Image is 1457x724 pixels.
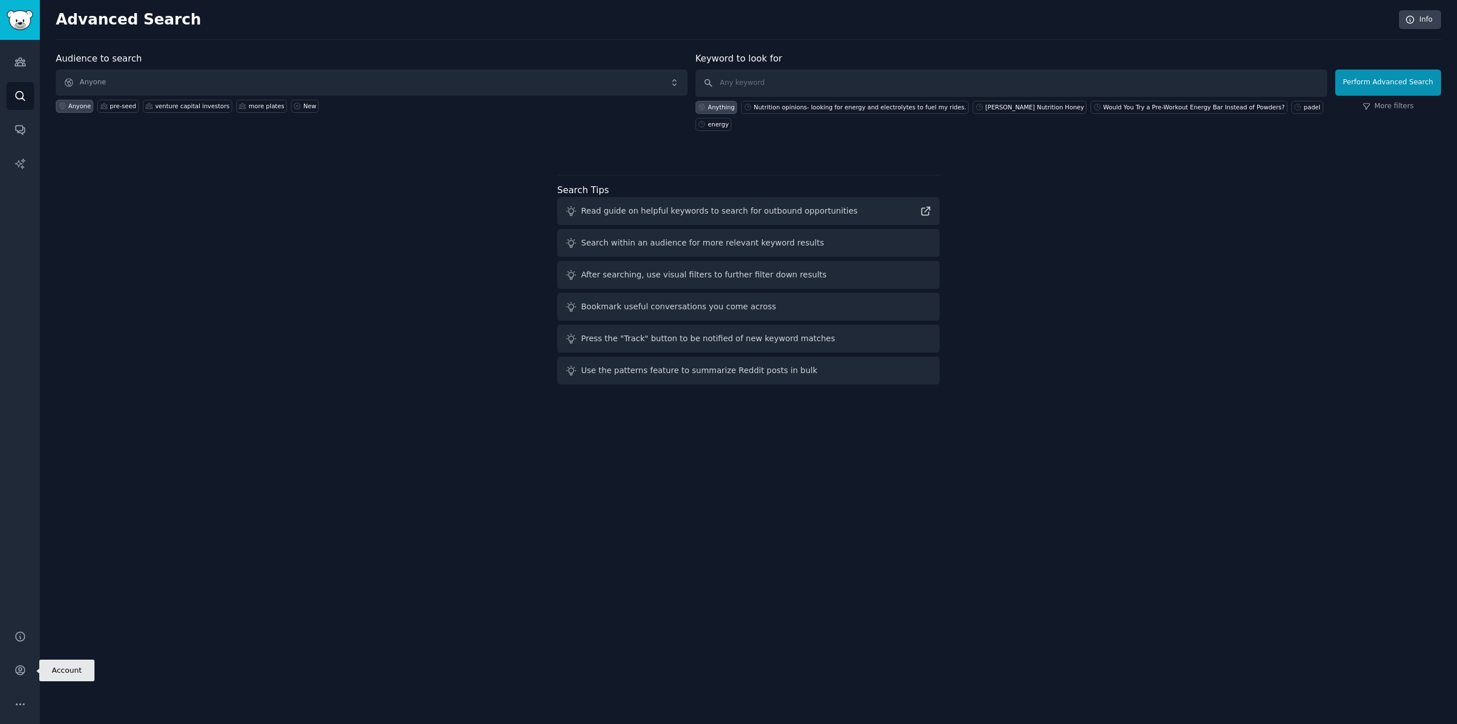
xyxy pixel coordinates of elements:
[581,237,824,249] div: Search within an audience for more relevant keyword results
[1103,103,1285,111] div: Would You Try a Pre-Workout Energy Bar Instead of Powders?
[581,365,817,377] div: Use the patterns feature to summarize Reddit posts in bulk
[56,69,688,96] button: Anyone
[708,120,729,128] div: energy
[581,269,826,281] div: After searching, use visual filters to further filter down results
[754,103,966,111] div: Nutrition opinions- looking for energy and electrolytes to fuel my rides.
[155,102,230,110] div: venture capital investors
[56,53,142,64] label: Audience to search
[56,11,1393,29] h2: Advanced Search
[110,102,136,110] div: pre-seed
[695,53,783,64] label: Keyword to look for
[68,102,91,110] div: Anyone
[581,205,858,217] div: Read guide on helpful keywords to search for outbound opportunities
[249,102,285,110] div: more plates
[708,103,735,111] div: Anything
[291,100,319,113] a: New
[581,301,776,313] div: Bookmark useful conversations you come across
[7,10,33,30] img: GummySearch logo
[695,69,1327,97] input: Any keyword
[985,103,1084,111] div: [PERSON_NAME] Nutrition Honey
[1399,10,1441,30] a: Info
[581,333,835,345] div: Press the "Track" button to be notified of new keyword matches
[557,185,609,195] label: Search Tips
[303,102,316,110] div: New
[1363,101,1414,112] a: More filters
[1304,103,1320,111] div: padel
[1335,69,1441,96] button: Perform Advanced Search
